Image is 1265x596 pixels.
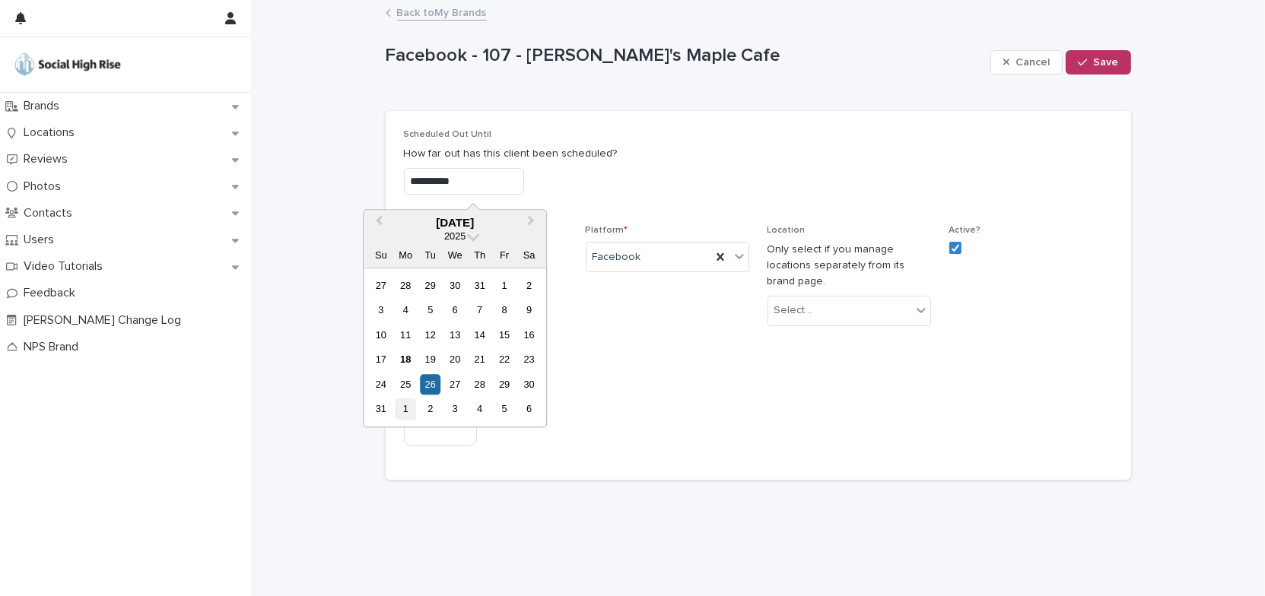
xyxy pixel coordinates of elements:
[494,399,515,420] div: Choose Friday, September 5th, 2025
[469,325,490,345] div: Choose Thursday, August 14th, 2025
[494,275,515,296] div: Choose Friday, August 1st, 2025
[519,374,539,395] div: Choose Saturday, August 30th, 2025
[404,146,1113,162] p: How far out has this client been scheduled?
[469,300,490,321] div: Choose Thursday, August 7th, 2025
[1094,57,1119,68] span: Save
[420,374,440,395] div: Choose Tuesday, August 26th, 2025
[990,50,1063,74] button: Cancel
[420,275,440,296] div: Choose Tuesday, July 29th, 2025
[1066,50,1130,74] button: Save
[469,350,490,370] div: Choose Thursday, August 21st, 2025
[469,246,490,266] div: Th
[370,246,391,266] div: Su
[494,374,515,395] div: Choose Friday, August 29th, 2025
[396,246,416,266] div: Mo
[396,374,416,395] div: Choose Monday, August 25th, 2025
[469,374,490,395] div: Choose Thursday, August 28th, 2025
[445,350,466,370] div: Choose Wednesday, August 20th, 2025
[370,374,391,395] div: Choose Sunday, August 24th, 2025
[519,399,539,420] div: Choose Saturday, September 6th, 2025
[494,246,515,266] div: Fr
[365,211,389,236] button: Previous Month
[519,275,539,296] div: Choose Saturday, August 2nd, 2025
[17,340,91,354] p: NPS Brand
[420,350,440,370] div: Choose Tuesday, August 19th, 2025
[445,275,466,296] div: Choose Wednesday, July 30th, 2025
[520,211,545,236] button: Next Month
[12,49,123,80] img: o5DnuTxEQV6sW9jFYBBf
[469,275,490,296] div: Choose Thursday, July 31st, 2025
[17,99,72,113] p: Brands
[768,226,806,235] span: Location
[494,350,515,370] div: Choose Friday, August 22nd, 2025
[1015,57,1050,68] span: Cancel
[370,325,391,345] div: Choose Sunday, August 10th, 2025
[17,179,73,194] p: Photos
[17,313,193,328] p: [PERSON_NAME] Change Log
[445,300,466,321] div: Choose Wednesday, August 6th, 2025
[469,399,490,420] div: Choose Thursday, September 4th, 2025
[364,216,546,230] div: [DATE]
[370,275,391,296] div: Choose Sunday, July 27th, 2025
[396,399,416,420] div: Choose Monday, September 1st, 2025
[396,325,416,345] div: Choose Monday, August 11th, 2025
[519,300,539,321] div: Choose Saturday, August 9th, 2025
[17,152,80,166] p: Reviews
[370,399,391,420] div: Choose Sunday, August 31st, 2025
[445,399,466,420] div: Choose Wednesday, September 3rd, 2025
[396,350,416,370] div: Choose Monday, August 18th, 2025
[370,350,391,370] div: Choose Sunday, August 17th, 2025
[519,325,539,345] div: Choose Saturday, August 16th, 2025
[386,45,984,67] p: Facebook - 107 - [PERSON_NAME]'s Maple Cafe
[420,325,440,345] div: Choose Tuesday, August 12th, 2025
[444,231,466,243] span: 2025
[494,300,515,321] div: Choose Friday, August 8th, 2025
[397,3,487,21] a: Back toMy Brands
[519,350,539,370] div: Choose Saturday, August 23rd, 2025
[17,233,66,247] p: Users
[17,125,87,140] p: Locations
[593,249,641,265] span: Facebook
[420,246,440,266] div: Tu
[519,246,539,266] div: Sa
[17,259,115,274] p: Video Tutorials
[586,226,628,235] span: Platform
[369,274,542,422] div: month 2025-08
[445,374,466,395] div: Choose Wednesday, August 27th, 2025
[420,399,440,420] div: Choose Tuesday, September 2nd, 2025
[17,286,87,300] p: Feedback
[396,275,416,296] div: Choose Monday, July 28th, 2025
[445,246,466,266] div: We
[404,130,492,139] span: Scheduled Out Until
[445,325,466,345] div: Choose Wednesday, August 13th, 2025
[949,226,981,235] span: Active?
[370,300,391,321] div: Choose Sunday, August 3rd, 2025
[494,325,515,345] div: Choose Friday, August 15th, 2025
[396,300,416,321] div: Choose Monday, August 4th, 2025
[17,206,84,220] p: Contacts
[774,303,812,319] div: Select...
[768,242,931,289] p: Only select if you manage locations separately from its brand page.
[420,300,440,321] div: Choose Tuesday, August 5th, 2025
